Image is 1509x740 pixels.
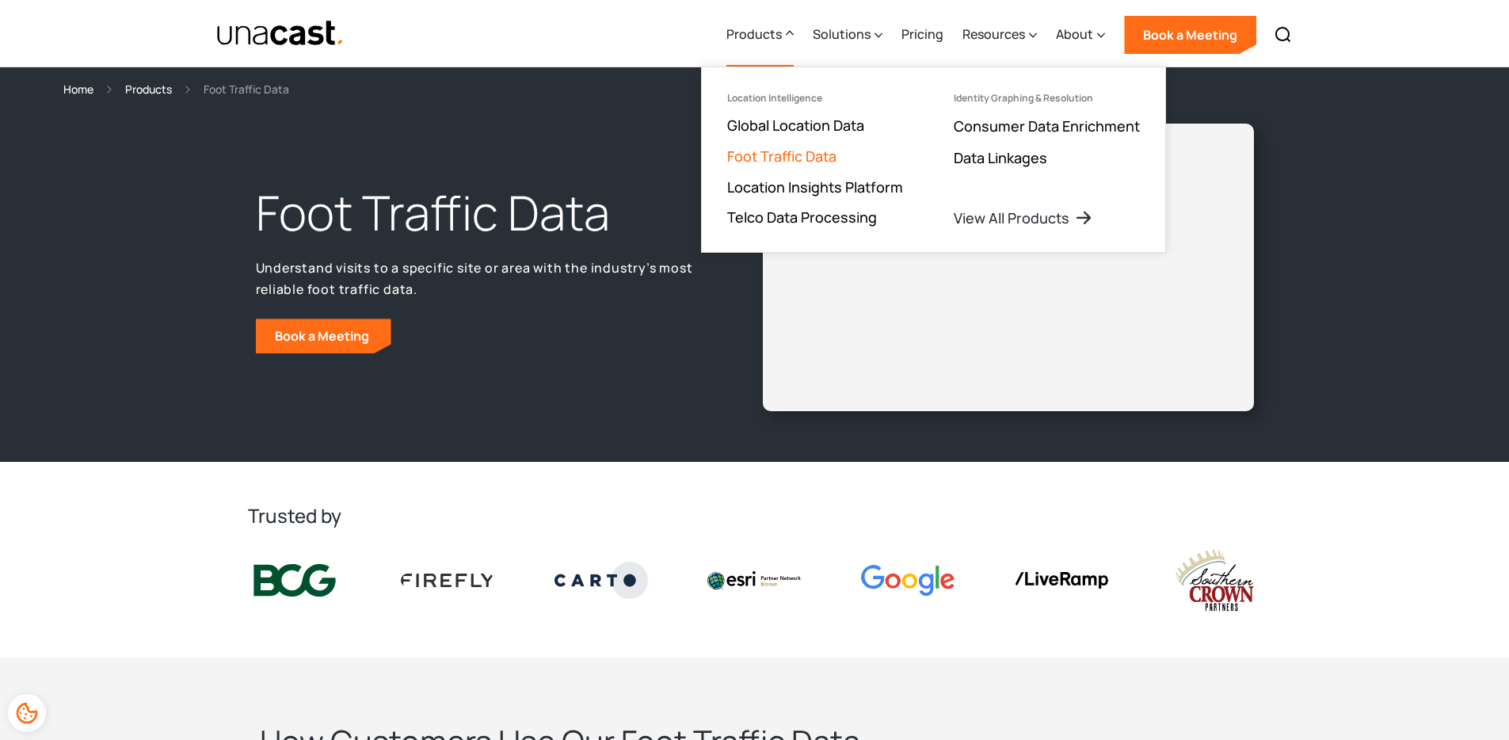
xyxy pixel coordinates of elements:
[256,319,391,353] a: Book a Meeting
[63,80,93,98] a: Home
[256,181,704,245] h1: Foot Traffic Data
[962,2,1037,67] div: Resources
[125,80,172,98] a: Products
[248,503,1262,528] h2: Trusted by
[1056,25,1093,44] div: About
[8,694,46,732] div: Cookie Preferences
[1015,572,1108,589] img: liveramp logo
[727,208,877,227] a: Telco Data Processing
[726,2,794,67] div: Products
[1168,547,1261,613] img: southern crown logo
[216,20,345,48] img: Unacast text logo
[1056,2,1105,67] div: About
[727,177,903,196] a: Location Insights Platform
[216,20,345,48] a: home
[775,136,1241,399] iframe: Unacast - European Vaccines v2
[727,116,864,135] a: Global Location Data
[707,571,801,589] img: Esri logo
[954,116,1140,135] a: Consumer Data Enrichment
[1274,25,1293,44] img: Search icon
[954,93,1093,104] div: Identity Graphing & Resolution
[727,93,822,104] div: Location Intelligence
[1124,16,1256,54] a: Book a Meeting
[726,25,782,44] div: Products
[701,67,1166,253] nav: Products
[861,565,955,596] img: Google logo
[204,80,289,98] div: Foot Traffic Data
[727,147,836,166] a: Foot Traffic Data
[954,148,1047,167] a: Data Linkages
[901,2,943,67] a: Pricing
[554,562,648,598] img: Carto logo
[248,561,341,601] img: BCG logo
[813,2,882,67] div: Solutions
[813,25,871,44] div: Solutions
[954,208,1093,227] a: View All Products
[256,257,704,299] p: Understand visits to a specific site or area with the industry’s most reliable foot traffic data.
[401,574,494,586] img: Firefly Advertising logo
[962,25,1025,44] div: Resources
